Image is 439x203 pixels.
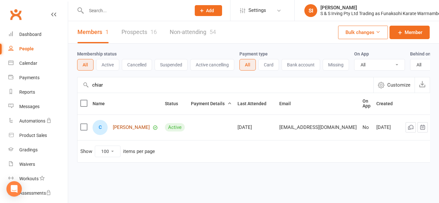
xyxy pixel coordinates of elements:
div: Active [165,123,185,131]
input: Search by contact name [77,77,373,93]
div: Reports [19,89,35,95]
div: No [363,125,371,130]
input: Search... [84,6,186,15]
div: 54 [210,29,216,35]
div: Workouts [19,176,39,181]
button: Cancelled [122,59,152,71]
button: Last Attended [237,100,273,107]
label: Payment type [239,51,268,56]
a: Workouts [8,172,68,186]
label: Membership status [77,51,117,56]
div: Waivers [19,162,35,167]
div: Gradings [19,147,38,152]
span: Customize [387,81,410,89]
a: People [8,42,68,56]
button: All [239,59,256,71]
div: Calendar [19,61,37,66]
a: Payments [8,71,68,85]
div: Show [80,146,155,157]
span: Created [376,101,400,106]
span: Email [279,101,298,106]
div: Open Intercom Messenger [6,181,22,197]
div: People [19,46,34,51]
a: Reports [8,85,68,99]
a: Assessments [8,186,68,200]
span: Last Attended [237,101,273,106]
button: Card [258,59,279,71]
div: Dashboard [19,32,41,37]
span: Payment Details [191,101,232,106]
button: Bank account [282,59,320,71]
a: Gradings [8,143,68,157]
div: [DATE] [376,125,400,130]
button: Email [279,100,298,107]
button: Customize [373,77,415,93]
div: Assessments [19,190,51,196]
button: Bulk changes [338,26,388,39]
div: 16 [150,29,157,35]
div: Chiara [93,120,108,135]
button: Payment Details [191,100,232,107]
a: Non-attending54 [170,21,216,43]
label: On App [354,51,369,56]
div: SI [304,4,317,17]
button: Status [165,100,185,107]
button: Active [96,59,119,71]
a: Automations [8,114,68,128]
a: [PERSON_NAME] [113,125,150,130]
div: 1 [105,29,109,35]
button: Name [93,100,112,107]
span: [EMAIL_ADDRESS][DOMAIN_NAME] [279,121,357,133]
div: Messages [19,104,40,109]
div: Automations [19,118,45,123]
button: Active cancelling [190,59,234,71]
div: [DATE] [237,125,273,130]
span: Settings [248,3,266,18]
a: Waivers [8,157,68,172]
div: Payments [19,75,40,80]
button: Created [376,100,400,107]
a: Messages [8,99,68,114]
button: Add [195,5,222,16]
div: Product Sales [19,133,47,138]
span: Member [405,29,422,36]
th: On App [360,93,373,114]
a: Dashboard [8,27,68,42]
a: Member [390,26,430,39]
button: Suspended [155,59,188,71]
a: Prospects16 [121,21,157,43]
span: Status [165,101,185,106]
span: Add [206,8,214,13]
span: Name [93,101,112,106]
a: Calendar [8,56,68,71]
a: Product Sales [8,128,68,143]
button: Missing [323,59,349,71]
a: Members1 [77,21,109,43]
div: items per page [123,149,155,154]
button: All [77,59,94,71]
a: Clubworx [8,6,24,22]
